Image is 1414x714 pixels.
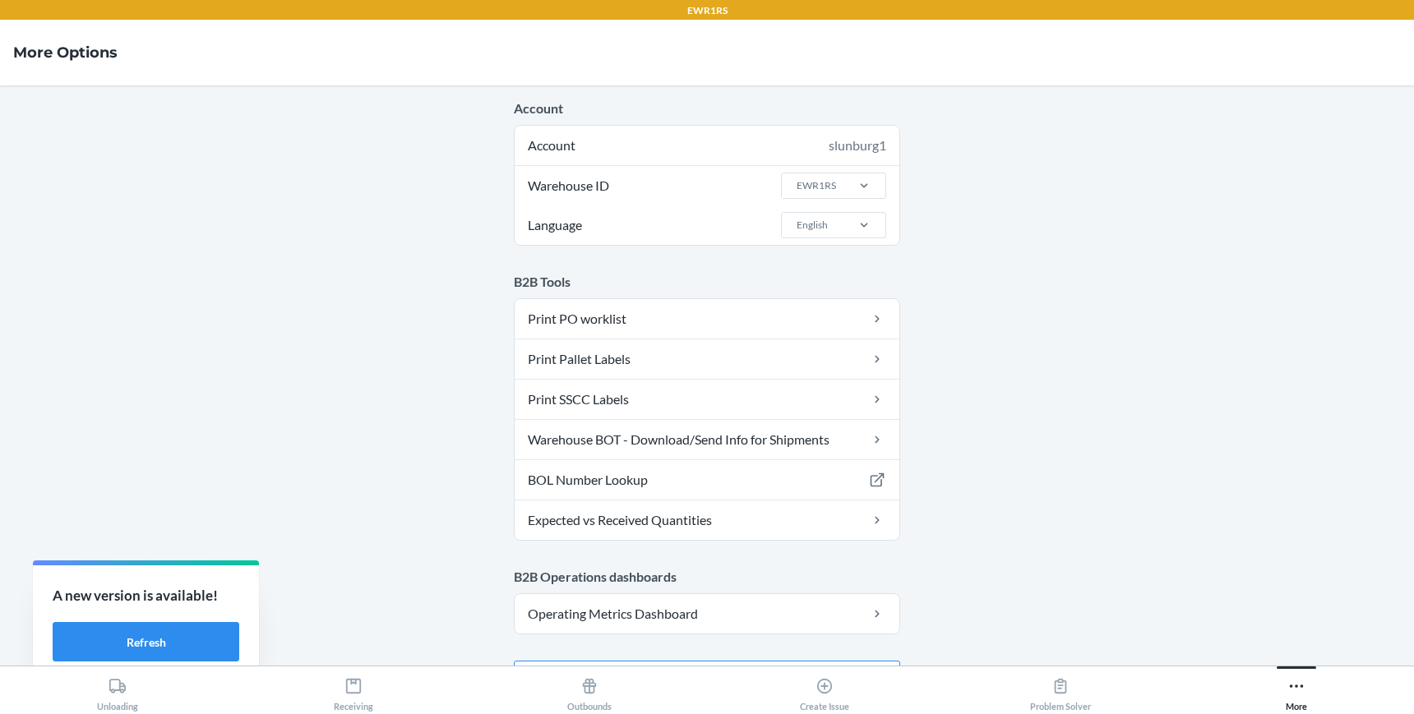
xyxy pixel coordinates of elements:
a: Operating Metrics Dashboard [515,594,899,633]
p: EWR1RS [687,3,728,18]
div: Outbounds [567,670,612,712]
a: BOL Number Lookup [515,460,899,500]
button: Create Issue [707,666,943,712]
p: B2B Operations dashboards [514,567,900,587]
span: Language [525,205,585,245]
div: Unloading [97,670,138,712]
div: Create Issue [800,670,849,712]
span: Warehouse ID [525,166,612,205]
p: Account [514,99,900,118]
div: Receiving [334,670,373,712]
button: Logout [514,661,900,700]
a: Print SSCC Labels [515,380,899,419]
button: Outbounds [471,666,707,712]
a: Print Pallet Labels [515,339,899,379]
button: Receiving [236,666,472,712]
input: LanguageEnglish [795,218,797,233]
a: Print PO worklist [515,299,899,339]
h4: More Options [13,42,118,63]
div: EWR1RS [797,178,836,193]
div: Problem Solver [1030,670,1091,712]
div: More [1286,670,1307,712]
a: Warehouse BOT - Download/Send Info for Shipments [515,420,899,459]
button: Refresh [53,622,239,661]
input: Warehouse IDEWR1RS [795,178,797,193]
button: More [1178,666,1414,712]
p: A new version is available! [53,585,239,606]
div: slunburg1 [829,136,886,155]
button: Problem Solver [943,666,1179,712]
div: English [797,218,828,233]
div: Account [515,126,899,165]
p: B2B Tools [514,272,900,292]
a: Expected vs Received Quantities [515,500,899,540]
